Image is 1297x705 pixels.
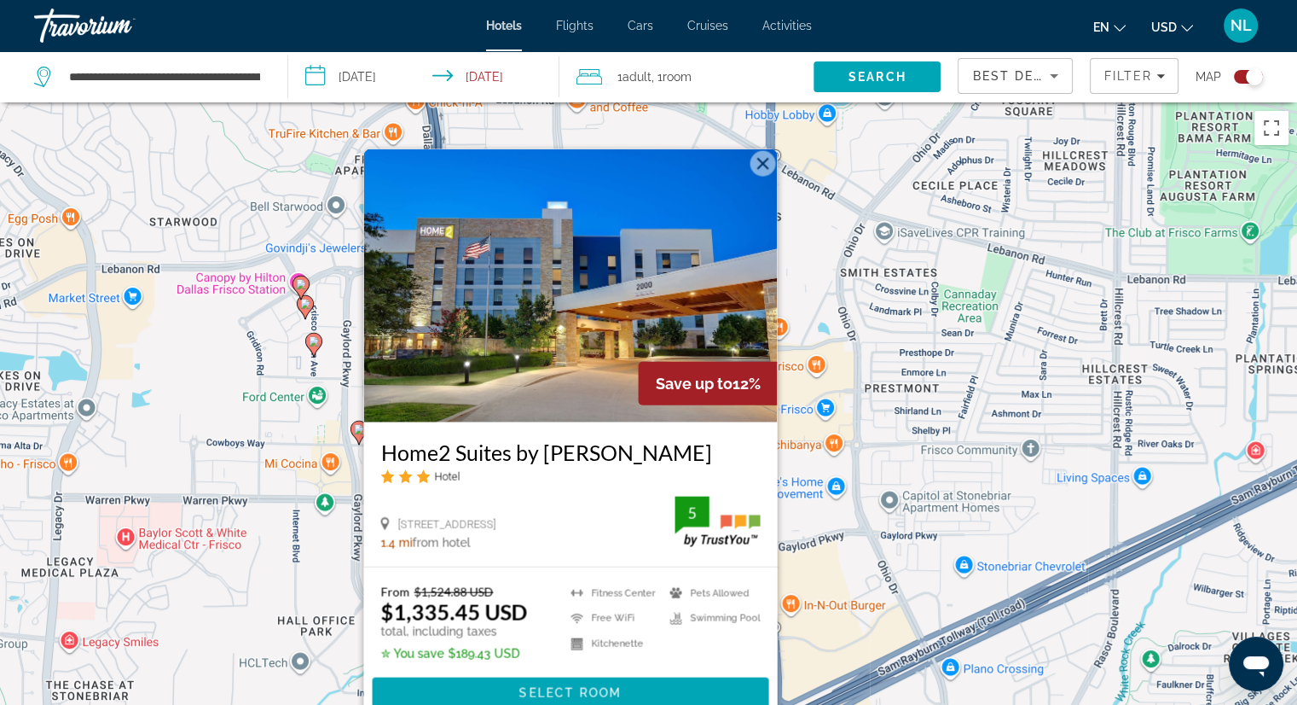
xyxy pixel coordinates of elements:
li: Free WiFi [562,610,661,627]
a: Activities [762,19,812,32]
span: Select Room [518,686,621,700]
button: Filters [1090,58,1178,94]
mat-select: Sort by [972,66,1058,86]
span: Best Deals [972,69,1061,83]
span: Hotel [434,470,460,483]
button: Toggle fullscreen view [1254,111,1288,145]
span: en [1093,20,1109,34]
p: total, including taxes [380,625,527,638]
a: Travorium [34,3,205,48]
del: $1,524.88 USD [414,585,493,599]
span: Adult [622,70,651,84]
button: User Menu [1219,8,1263,44]
span: , 1 [651,65,692,89]
button: Travelers: 1 adult, 0 children [559,51,814,102]
span: [STREET_ADDRESS] [397,518,495,531]
span: USD [1151,20,1177,34]
li: Swimming Pool [661,610,760,627]
a: Hotels [486,19,522,32]
ins: $1,335.45 USD [380,599,527,625]
span: Save up to [655,375,732,393]
div: 3 star Hotel [380,469,760,484]
span: 1.4 mi [380,536,412,550]
span: ✮ You save [380,647,443,661]
span: NL [1230,17,1252,34]
div: 5 [675,503,709,523]
img: TrustYou guest rating badge [675,497,760,547]
span: Filter [1103,69,1152,83]
a: Flights [556,19,593,32]
a: Select Room [372,685,768,698]
button: Change currency [1151,15,1193,39]
input: Search hotel destination [67,64,262,90]
p: $189.43 USD [380,647,527,661]
button: Change language [1093,15,1126,39]
button: Close [750,151,775,177]
img: Home2 Suites by Hilton Dallas Frisco [363,149,777,422]
span: from hotel [412,536,470,550]
li: Kitchenette [562,635,661,652]
a: Cruises [687,19,728,32]
div: 12% [638,362,777,405]
span: Room [663,70,692,84]
li: Pets Allowed [661,585,760,602]
span: Search [848,70,906,84]
li: Fitness Center [562,585,661,602]
span: 1 [617,65,651,89]
button: Toggle map [1221,69,1263,84]
button: Search [814,61,941,92]
a: Cars [628,19,653,32]
a: Home2 Suites by [PERSON_NAME] [380,440,760,465]
button: Select check in and out date [288,51,559,102]
span: From [380,585,409,599]
iframe: Button to launch messaging window [1229,637,1283,691]
span: Map [1196,65,1221,89]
